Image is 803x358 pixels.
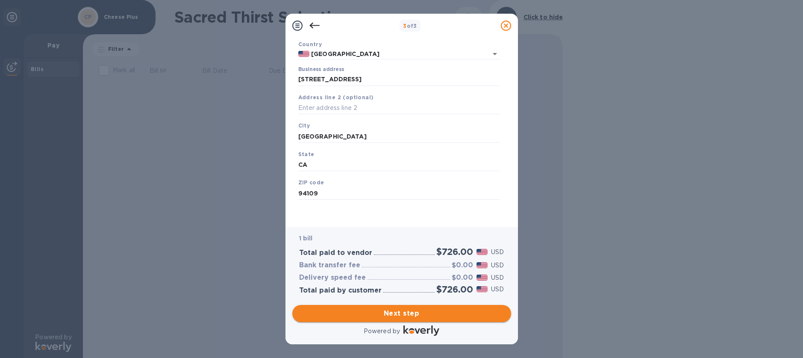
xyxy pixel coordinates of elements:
[477,262,488,268] img: USD
[436,284,473,295] h2: $726.00
[403,325,439,336] img: Logo
[403,23,417,29] b: of 3
[298,73,500,86] input: Enter address
[299,287,382,295] h3: Total paid by customer
[477,249,488,255] img: USD
[298,151,315,157] b: State
[299,235,313,242] b: 1 bill
[299,249,372,257] h3: Total paid to vendor
[491,273,504,282] p: USD
[491,285,504,294] p: USD
[452,274,473,282] h3: $0.00
[298,67,344,72] label: Business address
[403,23,406,29] span: 3
[489,48,501,60] button: Open
[299,308,504,319] span: Next step
[298,187,500,200] input: Enter ZIP code
[298,130,500,143] input: Enter city
[452,261,473,269] h3: $0.00
[292,305,511,322] button: Next step
[491,248,504,257] p: USD
[298,94,374,101] b: Address line 2 (optional)
[364,327,400,336] p: Powered by
[299,261,360,269] h3: Bank transfer fee
[309,49,476,59] input: Select country
[298,122,310,129] b: City
[298,159,500,172] input: Enter state
[298,179,324,186] b: ZIP code
[298,102,500,115] input: Enter address line 2
[477,275,488,281] img: USD
[477,286,488,292] img: USD
[299,274,366,282] h3: Delivery speed fee
[491,261,504,270] p: USD
[436,246,473,257] h2: $726.00
[298,41,322,47] b: Country
[298,51,310,57] img: US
